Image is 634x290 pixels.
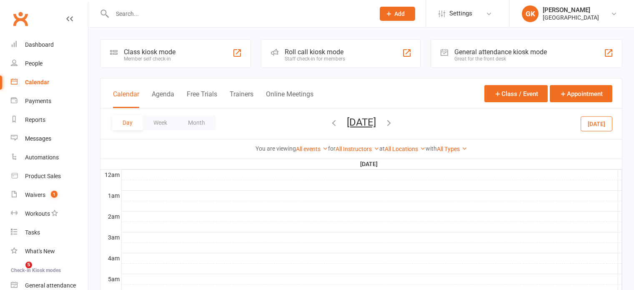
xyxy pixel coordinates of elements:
a: Reports [11,111,88,129]
a: Workouts [11,204,88,223]
a: Clubworx [10,8,31,29]
strong: with [426,145,437,152]
th: 5am [100,274,121,284]
button: [DATE] [347,116,376,128]
button: Online Meetings [266,90,313,108]
th: 4am [100,253,121,263]
button: Appointment [550,85,612,102]
iframe: Intercom live chat [8,262,28,282]
div: Roll call kiosk mode [285,48,345,56]
div: Automations [25,154,59,161]
button: Agenda [152,90,174,108]
span: 5 [25,262,32,268]
button: Class / Event [484,85,548,102]
div: [GEOGRAPHIC_DATA] [543,14,599,21]
div: General attendance kiosk mode [454,48,547,56]
div: Tasks [25,229,40,236]
th: 12am [100,169,121,180]
div: Messages [25,135,51,142]
div: Class kiosk mode [124,48,175,56]
a: People [11,54,88,73]
div: Payments [25,98,51,104]
a: Messages [11,129,88,148]
strong: at [379,145,385,152]
a: All events [296,146,328,152]
div: Workouts [25,210,50,217]
th: 2am [100,211,121,222]
div: Calendar [25,79,49,86]
input: Search... [110,8,369,20]
a: Payments [11,92,88,111]
th: 1am [100,190,121,201]
div: People [25,60,43,67]
a: What's New [11,242,88,261]
a: All Locations [385,146,426,152]
div: Great for the front desk [454,56,547,62]
button: Month [178,115,216,130]
strong: You are viewing [256,145,296,152]
a: All Instructors [336,146,379,152]
a: Dashboard [11,35,88,54]
button: Week [143,115,178,130]
div: Dashboard [25,41,54,48]
a: Calendar [11,73,88,92]
div: Reports [25,116,45,123]
div: Waivers [25,192,45,198]
button: Trainers [230,90,253,108]
div: Staff check-in for members [285,56,345,62]
span: 1 [51,191,58,198]
div: General attendance [25,282,76,289]
th: 3am [100,232,121,242]
a: Product Sales [11,167,88,186]
button: Free Trials [187,90,217,108]
div: GK [522,5,539,22]
div: What's New [25,248,55,255]
th: [DATE] [121,159,618,169]
strong: for [328,145,336,152]
span: Add [394,10,405,17]
button: Calendar [113,90,139,108]
div: Member self check-in [124,56,175,62]
a: All Types [437,146,467,152]
button: Add [380,7,415,21]
div: Product Sales [25,173,61,179]
span: Settings [449,4,472,23]
button: Day [112,115,143,130]
div: [PERSON_NAME] [543,6,599,14]
button: [DATE] [581,116,612,131]
a: Waivers 1 [11,186,88,204]
a: Automations [11,148,88,167]
a: Tasks [11,223,88,242]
